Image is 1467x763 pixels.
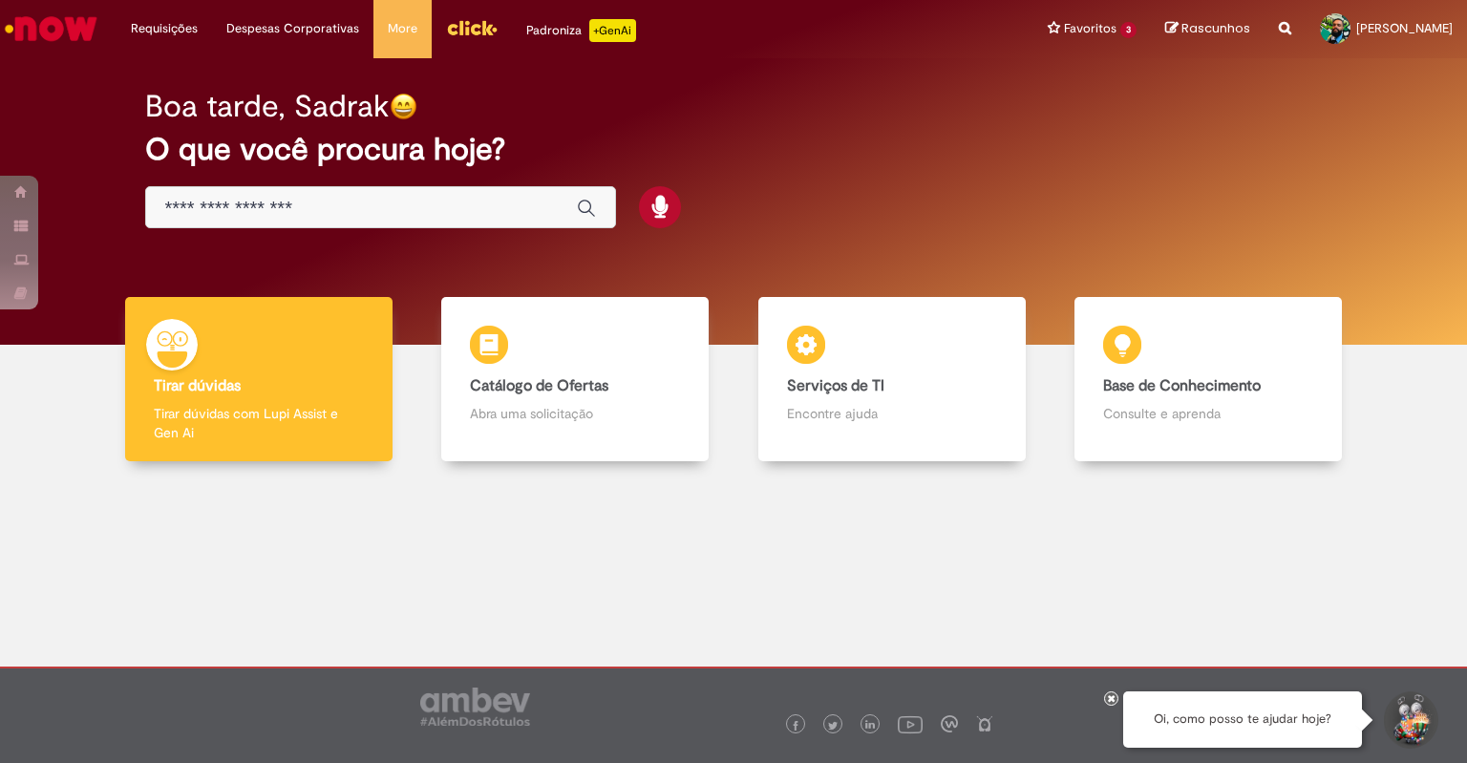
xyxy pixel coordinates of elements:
div: Oi, como posso te ajudar hoje? [1123,691,1362,748]
span: Requisições [131,19,198,38]
b: Catálogo de Ofertas [470,376,608,395]
button: Iniciar Conversa de Suporte [1381,691,1438,749]
p: Consulte e aprenda [1103,404,1313,423]
span: Despesas Corporativas [226,19,359,38]
img: logo_footer_youtube.png [898,711,923,736]
b: Serviços de TI [787,376,884,395]
p: Encontre ajuda [787,404,997,423]
span: [PERSON_NAME] [1356,20,1453,36]
span: Favoritos [1064,19,1116,38]
h2: O que você procura hoje? [145,133,1323,166]
img: logo_footer_twitter.png [828,721,838,731]
img: logo_footer_facebook.png [791,721,800,731]
img: logo_footer_linkedin.png [865,720,875,731]
img: logo_footer_naosei.png [976,715,993,732]
a: Tirar dúvidas Tirar dúvidas com Lupi Assist e Gen Ai [100,297,417,462]
a: Serviços de TI Encontre ajuda [733,297,1051,462]
span: More [388,19,417,38]
a: Catálogo de Ofertas Abra uma solicitação [417,297,734,462]
img: click_logo_yellow_360x200.png [446,13,498,42]
img: ServiceNow [2,10,100,48]
a: Rascunhos [1165,20,1250,38]
img: happy-face.png [390,93,417,120]
b: Tirar dúvidas [154,376,241,395]
span: 3 [1120,22,1137,38]
span: Rascunhos [1181,19,1250,37]
div: Padroniza [526,19,636,42]
b: Base de Conhecimento [1103,376,1261,395]
p: +GenAi [589,19,636,42]
p: Tirar dúvidas com Lupi Assist e Gen Ai [154,404,364,442]
img: logo_footer_ambev_rotulo_gray.png [420,688,530,726]
h2: Boa tarde, Sadrak [145,90,390,123]
img: logo_footer_workplace.png [941,715,958,732]
p: Abra uma solicitação [470,404,680,423]
a: Base de Conhecimento Consulte e aprenda [1051,297,1368,462]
